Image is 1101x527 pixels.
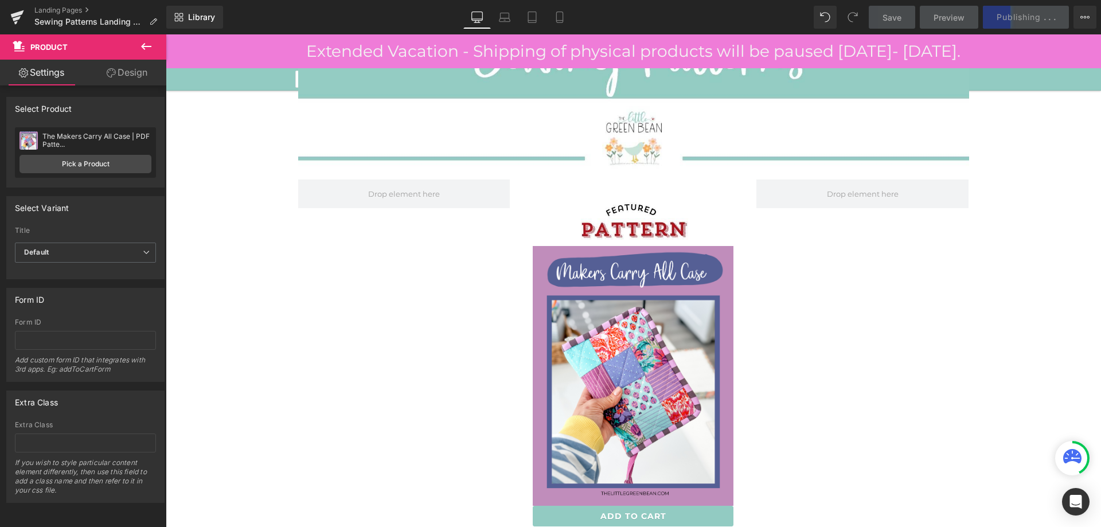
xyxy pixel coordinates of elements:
span: Preview [934,11,965,24]
a: New Library [166,6,223,29]
button: Add To Cart [367,471,568,492]
label: Title [15,227,156,238]
span: Product [30,42,68,52]
div: Extra Class [15,421,156,429]
span: Sewing Patterns Landing Page [34,17,145,26]
span: Extended Vacation - Shipping of physical products will be paused [DATE]- [DATE]. [140,7,795,26]
div: Select Variant [15,197,69,213]
div: If you wish to style particular content element differently, then use this field to add a class n... [15,458,156,502]
span: Save [883,11,901,24]
a: Laptop [491,6,518,29]
img: The Makers Carry All Case | PDF Pattern [367,212,568,471]
button: More [1073,6,1096,29]
a: Desktop [463,6,491,29]
span: Library [188,12,215,22]
a: Preview [920,6,978,29]
button: Undo [814,6,837,29]
div: Open Intercom Messenger [1062,488,1090,516]
a: Tablet [518,6,546,29]
div: The Makers Carry All Case | PDF Patte... [42,132,151,149]
a: Landing Pages [34,6,166,15]
b: Default [24,248,49,256]
div: Extra Class [15,391,58,407]
img: pImage [19,131,38,150]
div: Select Product [15,97,72,114]
div: Add custom form ID that integrates with 3rd apps. Eg: addToCartForm [15,356,156,381]
span: Add To Cart [435,477,501,487]
div: Form ID [15,318,156,326]
div: Form ID [15,288,44,305]
a: Design [85,60,169,85]
button: Redo [841,6,864,29]
a: Mobile [546,6,573,29]
a: Pick a Product [19,155,151,173]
